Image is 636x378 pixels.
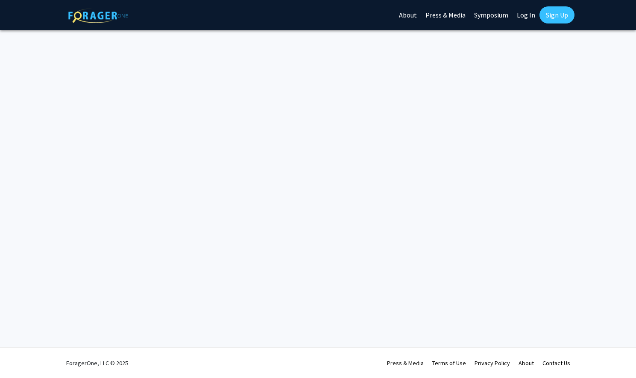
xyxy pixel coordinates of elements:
a: Contact Us [542,359,570,367]
a: Privacy Policy [475,359,510,367]
a: About [519,359,534,367]
div: ForagerOne, LLC © 2025 [66,348,128,378]
a: Sign Up [539,6,574,23]
a: Terms of Use [432,359,466,367]
img: ForagerOne Logo [68,8,128,23]
a: Press & Media [387,359,424,367]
